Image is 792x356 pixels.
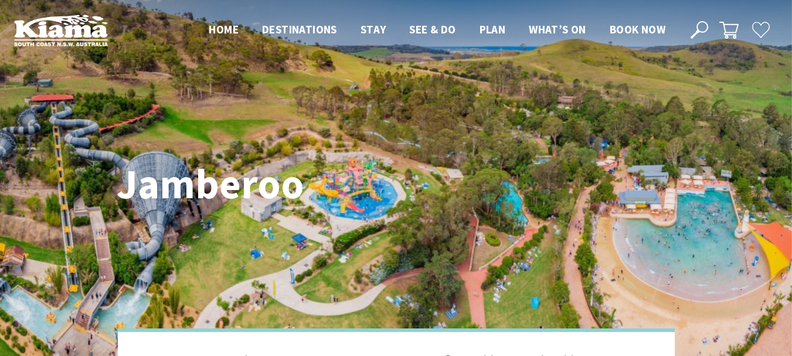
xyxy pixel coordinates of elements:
[480,22,506,36] span: Plan
[409,22,456,36] span: See & Do
[610,22,665,36] span: Book now
[14,14,108,46] img: Kiama Logo
[262,22,337,36] span: Destinations
[197,21,677,40] nav: Main Menu
[117,161,448,206] h1: Jamberoo
[361,22,386,36] span: Stay
[529,22,586,36] span: What’s On
[209,22,239,36] span: Home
